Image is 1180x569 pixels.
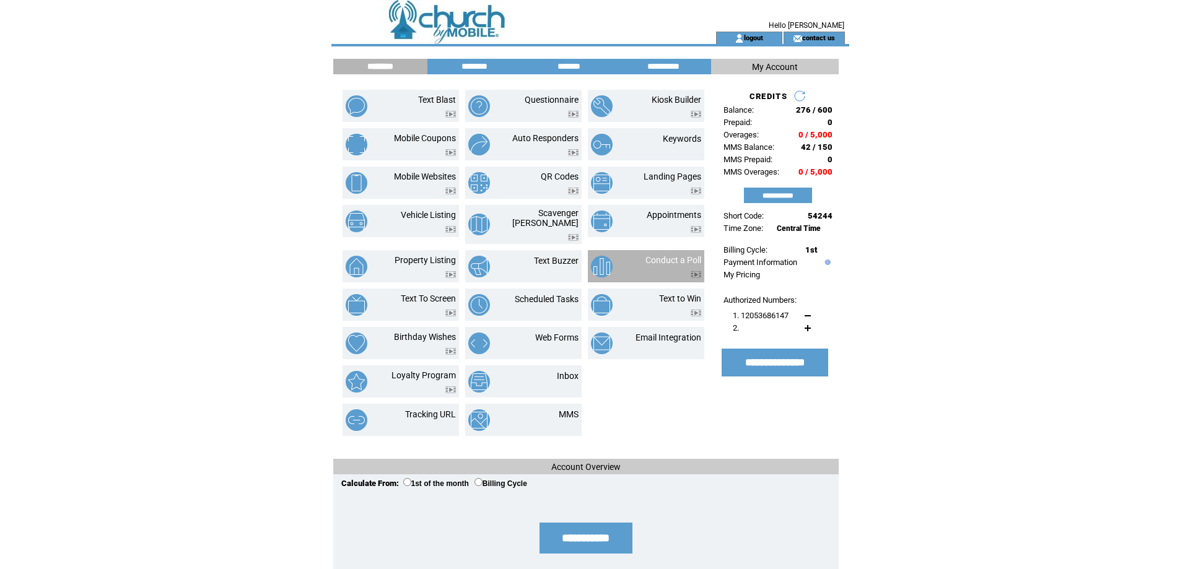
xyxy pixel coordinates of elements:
a: Mobile Coupons [394,133,456,143]
span: Hello [PERSON_NAME] [769,21,844,30]
img: landing-pages.png [591,172,613,194]
img: scavenger-hunt.png [468,214,490,235]
img: contact_us_icon.gif [793,33,802,43]
img: conduct-a-poll.png [591,256,613,277]
span: Prepaid: [723,118,752,127]
a: Text Buzzer [534,256,579,266]
span: Authorized Numbers: [723,295,797,305]
img: text-to-screen.png [346,294,367,316]
span: CREDITS [750,92,787,101]
a: Text to Win [659,293,701,303]
span: Billing Cycle: [723,245,767,254]
img: video.png [445,348,456,355]
span: 1st [805,245,817,254]
a: Keywords [663,134,701,144]
img: video.png [445,111,456,118]
img: video.png [691,310,701,316]
a: Loyalty Program [391,370,456,380]
a: MMS [559,409,579,419]
span: Overages: [723,130,759,139]
img: loyalty-program.png [346,371,367,393]
img: web-forms.png [468,332,490,354]
a: Landing Pages [644,172,701,181]
span: 0 / 5,000 [798,167,833,176]
a: QR Codes [541,172,579,181]
a: Text Blast [418,95,456,105]
a: Web Forms [535,332,579,342]
img: appointments.png [591,211,613,232]
img: birthday-wishes.png [346,332,367,354]
span: 0 [828,155,833,164]
span: My Account [752,62,798,72]
img: email-integration.png [591,332,613,354]
img: video.png [691,226,701,233]
input: 1st of the month [403,478,411,486]
img: scheduled-tasks.png [468,294,490,316]
a: Property Listing [395,255,456,265]
a: Vehicle Listing [401,210,456,220]
span: 42 / 150 [801,142,833,152]
span: 276 / 600 [796,105,833,115]
img: video.png [568,111,579,118]
img: account_icon.gif [735,33,744,43]
img: mms.png [468,409,490,431]
span: 0 [828,118,833,127]
img: video.png [445,386,456,393]
img: text-buzzer.png [468,256,490,277]
img: video.png [445,188,456,194]
span: MMS Balance: [723,142,774,152]
img: tracking-url.png [346,409,367,431]
span: Account Overview [551,462,621,472]
span: Calculate From: [341,479,399,488]
img: video.png [445,310,456,316]
a: Email Integration [636,332,701,342]
a: Tracking URL [405,409,456,419]
a: Kiosk Builder [652,95,701,105]
span: Balance: [723,105,754,115]
img: kiosk-builder.png [591,95,613,117]
img: vehicle-listing.png [346,211,367,232]
a: Conduct a Poll [645,255,701,265]
a: Auto Responders [512,133,579,143]
img: mobile-coupons.png [346,134,367,155]
span: MMS Prepaid: [723,155,772,164]
img: video.png [691,111,701,118]
a: Text To Screen [401,293,456,303]
a: My Pricing [723,270,760,279]
img: keywords.png [591,134,613,155]
span: MMS Overages: [723,167,779,176]
img: questionnaire.png [468,95,490,117]
img: video.png [568,188,579,194]
span: 2. [733,323,739,332]
a: Payment Information [723,258,797,267]
img: qr-codes.png [468,172,490,194]
a: Inbox [557,371,579,381]
span: Time Zone: [723,224,763,233]
img: mobile-websites.png [346,172,367,194]
input: Billing Cycle [474,478,483,486]
span: 54244 [808,211,833,220]
img: video.png [568,234,579,241]
img: video.png [445,271,456,278]
a: Birthday Wishes [394,332,456,342]
a: Mobile Websites [394,172,456,181]
span: 0 / 5,000 [798,130,833,139]
img: video.png [691,271,701,278]
img: auto-responders.png [468,134,490,155]
span: Central Time [777,224,821,233]
span: Short Code: [723,211,764,220]
a: Scavenger [PERSON_NAME] [512,208,579,228]
img: text-blast.png [346,95,367,117]
img: text-to-win.png [591,294,613,316]
label: 1st of the month [403,479,469,488]
a: Appointments [647,210,701,220]
img: video.png [568,149,579,156]
img: help.gif [822,259,831,265]
img: video.png [445,149,456,156]
a: Questionnaire [525,95,579,105]
span: 1. 12053686147 [733,311,789,320]
a: contact us [802,33,835,41]
img: property-listing.png [346,256,367,277]
img: video.png [691,188,701,194]
label: Billing Cycle [474,479,527,488]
